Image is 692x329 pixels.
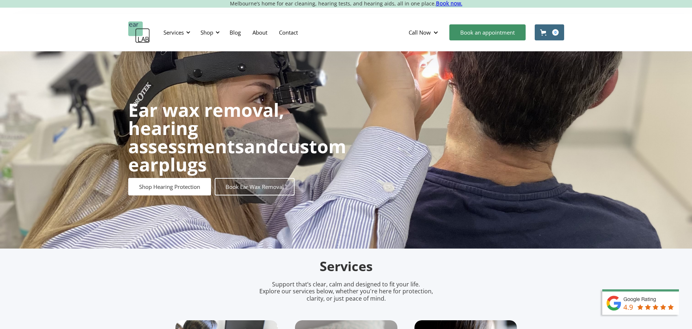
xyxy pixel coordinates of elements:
[535,24,564,40] a: Open cart
[273,22,304,43] a: Contact
[552,29,559,36] div: 0
[201,29,213,36] div: Shop
[128,134,346,177] strong: custom earplugs
[247,22,273,43] a: About
[175,258,517,275] h2: Services
[250,281,442,302] p: Support that’s clear, calm and designed to fit your life. Explore our services below, whether you...
[128,21,150,43] a: home
[128,101,346,174] h1: and
[409,29,431,36] div: Call Now
[128,98,284,159] strong: Ear wax removal, hearing assessments
[128,178,211,195] a: Shop Hearing Protection
[196,21,222,43] div: Shop
[159,21,193,43] div: Services
[215,178,295,195] a: Book Ear Wax Removal
[403,21,446,43] div: Call Now
[449,24,526,40] a: Book an appointment
[163,29,184,36] div: Services
[224,22,247,43] a: Blog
